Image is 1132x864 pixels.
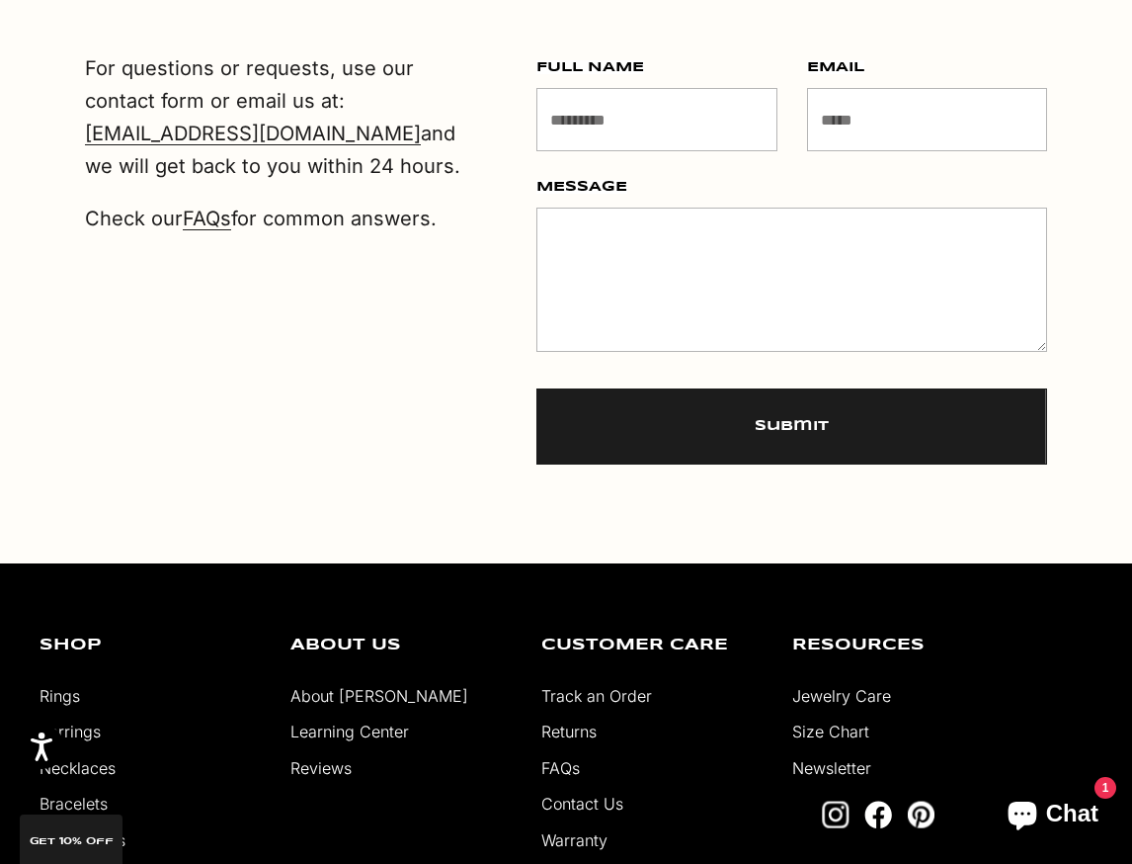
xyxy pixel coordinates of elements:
a: Follow on Instagram [822,801,849,828]
a: Earrings [40,722,101,741]
a: Returns [541,722,597,741]
span: GET 10% Off [30,836,114,846]
span: Submit [755,415,829,438]
div: GET 10% Off [20,815,122,864]
a: Necklaces [40,758,116,778]
a: Follow on Pinterest [907,801,934,828]
p: Customer Care [541,638,763,653]
a: Learning Center [290,722,409,741]
a: FAQs [541,758,580,778]
a: Reviews [290,758,352,778]
inbox-online-store-chat: Shopify online store chat [990,784,1116,848]
p: Resources [792,638,1013,653]
a: Bracelets [40,794,108,814]
a: [EMAIL_ADDRESS][DOMAIN_NAME] [85,122,421,145]
a: Size Chart [792,722,869,741]
a: FAQs [183,207,231,230]
p: Check our for common answers. [85,203,477,235]
p: About Us [290,638,512,653]
a: About [PERSON_NAME] [290,686,468,706]
a: Jewelry Care [792,686,891,706]
a: Newsletter [792,758,871,778]
p: For questions or requests, use our contact form or email us at: and we will get back to you withi... [85,52,477,183]
a: Follow on Facebook [864,801,892,828]
button: Submit [536,389,1047,465]
a: Contact Us [541,794,623,814]
p: Shop [40,638,261,653]
a: Rings [40,686,80,706]
a: Warranty [541,830,607,850]
a: Track an Order [541,686,652,706]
